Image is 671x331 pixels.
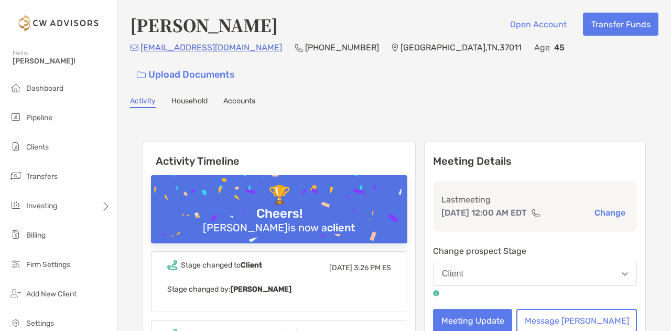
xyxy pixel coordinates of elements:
[241,261,262,270] b: Client
[9,258,22,270] img: firm-settings icon
[534,41,550,54] p: Age
[442,269,463,279] div: Client
[354,263,391,272] span: 3:26 PM ES
[9,111,22,123] img: pipeline icon
[26,290,77,298] span: Add New Client
[502,13,575,36] button: Open Account
[199,221,360,234] div: [PERSON_NAME] is now a
[9,316,22,329] img: settings icon
[167,260,177,270] img: Event icon
[329,263,352,272] span: [DATE]
[167,283,391,296] p: Stage changed by:
[130,13,278,37] h4: [PERSON_NAME]
[433,155,637,168] p: Meeting Details
[26,172,58,181] span: Transfers
[622,272,628,276] img: Open dropdown arrow
[9,169,22,182] img: transfers icon
[13,4,104,42] img: Zoe Logo
[441,206,527,219] p: [DATE] 12:00 AM EDT
[140,41,282,54] p: [EMAIL_ADDRESS][DOMAIN_NAME]
[130,63,242,86] a: Upload Documents
[143,142,415,167] h6: Activity Timeline
[26,113,52,122] span: Pipeline
[26,231,46,240] span: Billing
[554,41,565,54] p: 45
[305,41,379,54] p: [PHONE_NUMBER]
[231,285,291,294] b: [PERSON_NAME]
[264,185,295,206] div: 🏆
[441,193,629,206] p: Last meeting
[433,290,439,296] img: tooltip
[433,244,637,258] p: Change prospect Stage
[392,44,398,52] img: Location Icon
[295,44,303,52] img: Phone Icon
[26,143,49,152] span: Clients
[26,84,63,93] span: Dashboard
[433,262,637,286] button: Client
[531,209,540,217] img: communication type
[9,81,22,94] img: dashboard icon
[401,41,522,54] p: [GEOGRAPHIC_DATA] , TN , 37011
[252,206,307,221] div: Cheers!
[26,201,57,210] span: Investing
[130,97,156,108] a: Activity
[13,57,111,66] span: [PERSON_NAME]!
[171,97,208,108] a: Household
[137,71,146,79] img: button icon
[26,319,54,328] span: Settings
[130,45,138,51] img: Email Icon
[9,287,22,300] img: add_new_client icon
[181,261,262,270] div: Stage changed to
[223,97,255,108] a: Accounts
[9,140,22,153] img: clients icon
[9,199,22,211] img: investing icon
[26,260,70,269] span: Firm Settings
[591,207,629,218] button: Change
[583,13,658,36] button: Transfer Funds
[327,221,355,234] b: client
[9,228,22,241] img: billing icon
